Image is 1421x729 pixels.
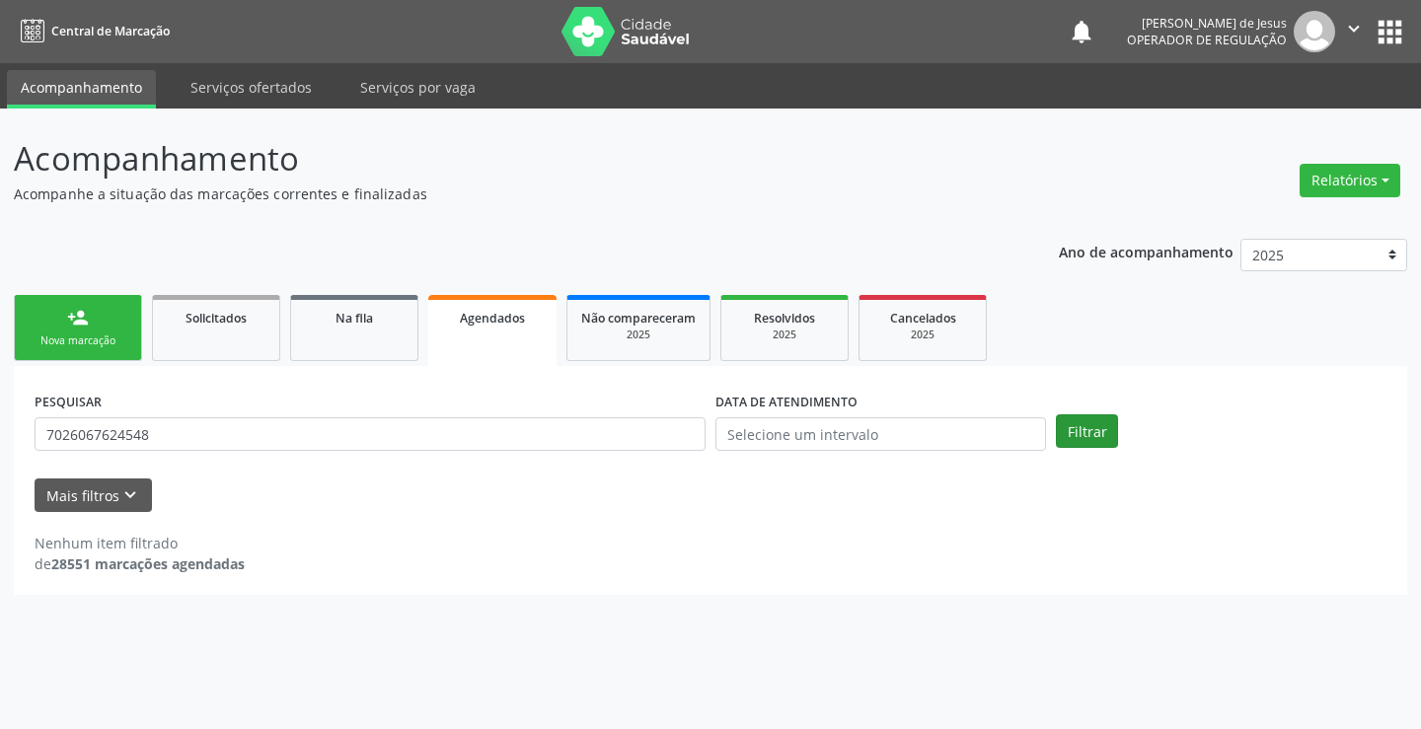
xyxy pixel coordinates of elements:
[1373,15,1407,49] button: apps
[35,417,706,451] input: Nome, CNS
[35,533,245,553] div: Nenhum item filtrado
[35,553,245,574] div: de
[336,310,373,327] span: Na fila
[35,387,102,417] label: PESQUISAR
[715,387,858,417] label: DATA DE ATENDIMENTO
[14,183,989,204] p: Acompanhe a situação das marcações correntes e finalizadas
[1335,11,1373,52] button: 
[119,484,141,506] i: keyboard_arrow_down
[51,554,245,573] strong: 28551 marcações agendadas
[346,70,489,105] a: Serviços por vaga
[581,310,696,327] span: Não compareceram
[1059,239,1234,263] p: Ano de acompanhamento
[51,23,170,39] span: Central de Marcação
[14,134,989,183] p: Acompanhamento
[177,70,326,105] a: Serviços ofertados
[7,70,156,109] a: Acompanhamento
[1056,414,1118,448] button: Filtrar
[35,478,152,513] button: Mais filtroskeyboard_arrow_down
[1127,15,1287,32] div: [PERSON_NAME] de Jesus
[1300,164,1400,197] button: Relatórios
[1127,32,1287,48] span: Operador de regulação
[67,307,89,328] div: person_add
[14,15,170,47] a: Central de Marcação
[735,328,834,342] div: 2025
[1068,18,1095,45] button: notifications
[581,328,696,342] div: 2025
[186,310,247,327] span: Solicitados
[1294,11,1335,52] img: img
[873,328,972,342] div: 2025
[29,333,127,348] div: Nova marcação
[1343,18,1365,39] i: 
[754,310,815,327] span: Resolvidos
[460,310,525,327] span: Agendados
[715,417,1046,451] input: Selecione um intervalo
[890,310,956,327] span: Cancelados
